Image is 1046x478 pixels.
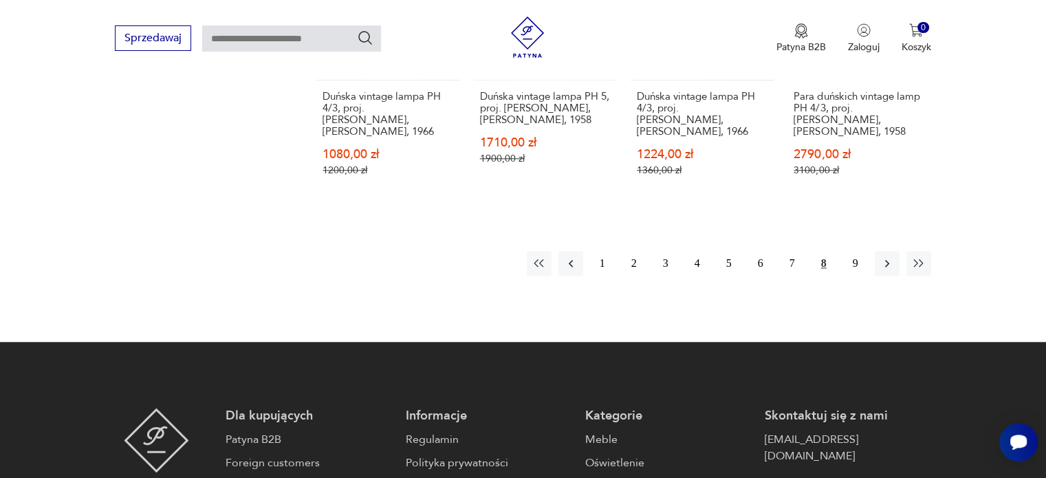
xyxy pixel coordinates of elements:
button: 7 [780,251,805,276]
button: 9 [843,251,868,276]
img: Ikona koszyka [909,23,923,37]
p: 1080,00 zł [323,149,453,160]
button: 1 [590,251,615,276]
a: Polityka prywatności [406,455,571,471]
p: Koszyk [902,41,931,54]
p: Zaloguj [848,41,880,54]
a: [EMAIL_ADDRESS][DOMAIN_NAME] [765,431,930,464]
button: 4 [685,251,710,276]
p: 1200,00 zł [323,164,453,176]
h3: Para duńskich vintage lamp PH 4/3, proj. [PERSON_NAME], [PERSON_NAME], 1958 [794,91,924,138]
h3: Duńska vintage lampa PH 4/3, proj. [PERSON_NAME], [PERSON_NAME], 1966 [637,91,767,138]
p: Patyna B2B [776,41,826,54]
iframe: Smartsupp widget button [999,423,1038,461]
a: Regulamin [406,431,571,448]
p: Skontaktuj się z nami [765,408,930,424]
p: Informacje [406,408,571,424]
p: 2790,00 zł [794,149,924,160]
a: Foreign customers [226,455,391,471]
button: 5 [717,251,741,276]
button: Zaloguj [848,23,880,54]
img: Patyna - sklep z meblami i dekoracjami vintage [124,408,189,472]
p: 1360,00 zł [637,164,767,176]
p: Kategorie [585,408,751,424]
h3: Duńska vintage lampa PH 5, proj. [PERSON_NAME], [PERSON_NAME], 1958 [480,91,611,126]
a: Meble [585,431,751,448]
button: Patyna B2B [776,23,826,54]
img: Ikonka użytkownika [857,23,871,37]
a: Ikona medaluPatyna B2B [776,23,826,54]
p: Dla kupujących [226,408,391,424]
a: Patyna B2B [226,431,391,448]
button: 0Koszyk [902,23,931,54]
button: 3 [653,251,678,276]
button: 8 [811,251,836,276]
img: Patyna - sklep z meblami i dekoracjami vintage [507,17,548,58]
button: 6 [748,251,773,276]
button: Szukaj [357,30,373,46]
h3: Duńska vintage lampa PH 4/3, proj. [PERSON_NAME], [PERSON_NAME], 1966 [323,91,453,138]
div: 0 [917,22,929,34]
button: 2 [622,251,646,276]
a: Sprzedawaj [115,34,191,44]
p: 1710,00 zł [480,137,611,149]
button: Sprzedawaj [115,25,191,51]
img: Ikona medalu [794,23,808,39]
a: Oświetlenie [585,455,751,471]
p: 1224,00 zł [637,149,767,160]
p: 3100,00 zł [794,164,924,176]
p: 1900,00 zł [480,153,611,164]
